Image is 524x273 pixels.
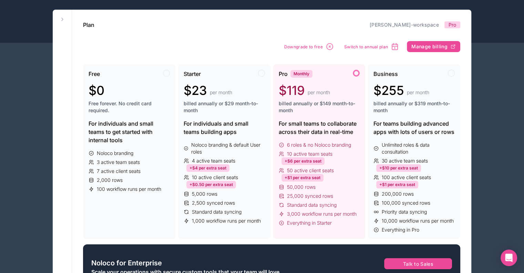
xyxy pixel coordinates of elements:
[373,70,398,78] span: Business
[281,157,325,165] div: +$6 per extra seat
[191,142,265,155] span: Noloco branding & default User roles
[373,84,404,97] span: $255
[210,89,232,96] span: per month
[382,208,427,215] span: Priority data syncing
[192,157,235,164] span: 4 active team seats
[407,89,429,96] span: per month
[184,119,265,136] div: For individuals and small teams building apps
[284,44,323,49] span: Downgrade to free
[192,217,261,224] span: 1,000 workflow runs per month
[287,220,332,226] span: Everything in Starter
[97,168,141,175] span: 7 active client seats
[376,164,421,172] div: +$10 per extra seat
[192,208,242,215] span: Standard data syncing
[308,89,330,96] span: per month
[376,181,418,188] div: +$1 per extra seat
[192,199,235,206] span: 2,500 synced rows
[192,174,238,181] span: 10 active client seats
[290,70,312,78] div: Monthly
[184,70,201,78] span: Starter
[373,119,455,136] div: For teams building advanced apps with lots of users or rows
[384,258,452,269] button: Talk to Sales
[184,100,265,114] span: billed annually or $29 month-to-month
[186,181,236,188] div: +$0.50 per extra seat
[279,100,360,114] span: billed annually or $149 month-to-month
[89,84,104,97] span: $0
[287,167,334,174] span: 50 active client seats
[382,174,431,181] span: 100 active client seats
[89,100,170,114] span: Free forever. No credit card required.
[449,21,456,28] span: Pro
[97,150,133,157] span: Noloco branding
[370,22,439,28] a: [PERSON_NAME]-workspace
[287,184,316,191] span: 50,000 rows
[411,43,448,50] span: Manage billing
[382,199,430,206] span: 100,000 synced rows
[344,44,388,49] span: Switch to annual plan
[382,191,414,197] span: 200,000 rows
[287,142,351,148] span: 6 roles & no Noloco branding
[287,193,333,199] span: 25,000 synced rows
[282,40,336,53] button: Downgrade to free
[97,186,161,193] span: 100 workflow runs per month
[382,217,454,224] span: 10,000 workflow runs per month
[342,40,401,53] button: Switch to annual plan
[279,84,305,97] span: $119
[281,174,323,182] div: +$1 per extra seat
[186,164,229,172] div: +$4 per extra seat
[89,70,100,78] span: Free
[97,177,123,184] span: 2,000 rows
[287,150,332,157] span: 10 active team seats
[83,21,94,29] h1: Plan
[373,100,455,114] span: billed annually or $319 month-to-month
[89,119,170,144] div: For individuals and small teams to get started with internal tools
[501,250,517,266] div: Open Intercom Messenger
[279,119,360,136] div: For small teams to collaborate across their data in real-time
[382,226,419,233] span: Everything in Pro
[91,258,162,268] span: Noloco for Enterprise
[192,191,217,197] span: 5,000 rows
[407,41,460,52] button: Manage billing
[287,211,357,217] span: 3,000 workflow runs per month
[287,202,337,208] span: Standard data syncing
[279,70,288,78] span: Pro
[382,142,455,155] span: Unlimited roles & data consultation
[382,157,428,164] span: 30 active team seats
[97,159,140,166] span: 3 active team seats
[184,84,207,97] span: $23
